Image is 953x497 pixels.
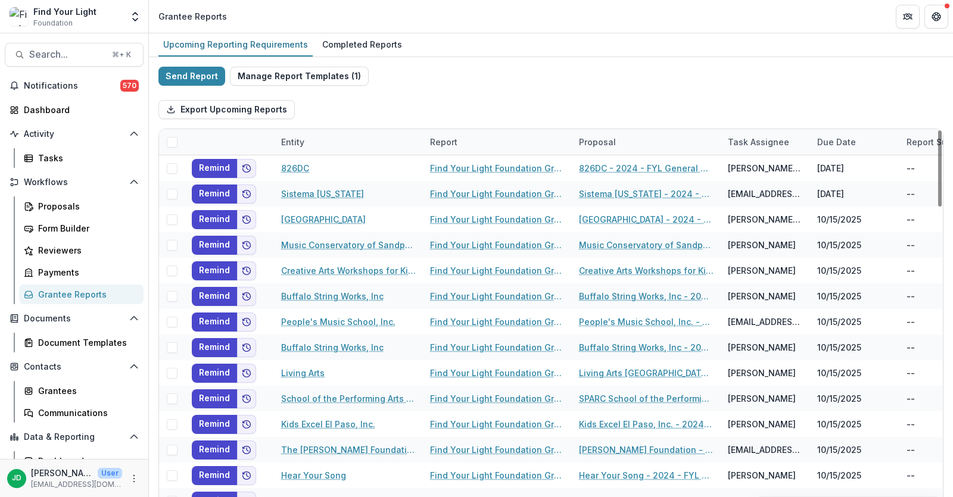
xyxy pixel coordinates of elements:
[24,362,124,372] span: Contacts
[810,155,899,181] div: [DATE]
[572,136,623,148] div: Proposal
[237,338,256,357] button: Add to friends
[192,185,237,204] button: Remind
[430,367,565,379] a: Find Your Light Foundation Grant Report
[38,244,134,257] div: Reviewers
[810,283,899,309] div: 10/15/2025
[430,443,565,456] a: Find Your Light Foundation Grant Report
[5,100,144,120] a: Dashboard
[924,5,948,29] button: Get Help
[430,187,565,200] a: Find Your Light Foundation Grant Report
[274,129,423,155] div: Entity
[19,218,144,238] a: Form Builder
[281,162,309,174] a: 826DC
[192,210,237,229] button: Remind
[24,81,120,91] span: Notifications
[728,290,796,302] div: [PERSON_NAME]
[728,239,796,251] div: [PERSON_NAME]
[237,415,256,434] button: Add to friends
[237,440,256,460] button: Add to friends
[237,312,256,332] button: Add to friends
[158,36,313,53] div: Upcoming Reporting Requirements
[230,67,369,86] button: Manage Report Templates (1)
[572,129,721,155] div: Proposal
[579,239,714,251] a: Music Conservatory of Sandpoint, Inc - 2024-25 - Find Your Light Foundation Request for Proposal
[192,159,237,178] button: Remind
[29,49,105,60] span: Search...
[192,415,237,434] button: Remind
[281,290,384,302] a: Buffalo String Works, Inc
[430,162,565,174] a: Find Your Light Foundation Grant Report
[579,418,714,430] a: Kids Excel El Paso, Inc. - 2024 - FYL General Grant Application
[281,315,395,328] a: People's Music School, Inc.
[907,367,915,379] div: --
[423,129,572,155] div: Report
[430,213,565,226] a: Find Your Light Foundation Grant Report
[810,386,899,411] div: 10/15/2025
[810,129,899,155] div: Due Date
[579,392,714,405] a: SPARC School of the Performing Arts in the Richmond Community - 2024-25 - Find Your Light Foundat...
[281,418,375,430] a: Kids Excel El Paso, Inc.
[38,288,134,301] div: Grantee Reports
[430,264,565,277] a: Find Your Light Foundation Grant Report
[38,385,134,397] div: Grantees
[33,18,73,29] span: Foundation
[33,5,96,18] div: Find Your Light
[281,239,416,251] a: Music Conservatory of Sandpoint, Inc
[728,443,803,456] div: [EMAIL_ADDRESS][DOMAIN_NAME]
[237,287,256,306] button: Add to friends
[158,67,225,86] button: Send Report
[38,222,134,235] div: Form Builder
[19,403,144,423] a: Communications
[430,290,565,302] a: Find Your Light Foundation Grant Report
[810,232,899,258] div: 10/15/2025
[728,367,796,379] div: [PERSON_NAME]
[237,389,256,408] button: Add to friends
[281,341,384,354] a: Buffalo String Works, Inc
[728,392,796,405] div: [PERSON_NAME]
[38,336,134,349] div: Document Templates
[127,5,144,29] button: Open entity switcher
[237,210,256,229] button: Add to friends
[579,290,714,302] a: Buffalo String Works, Inc - 2024-25 - Find Your Light Foundation Request for Proposal
[728,264,796,277] div: [PERSON_NAME]
[430,341,565,354] a: Find Your Light Foundation Grant Report
[430,469,565,482] a: Find Your Light Foundation Grant Report
[896,5,920,29] button: Partners
[281,264,416,277] a: Creative Arts Workshops for Kids, Inc.
[192,364,237,383] button: Remind
[19,285,144,304] a: Grantee Reports
[579,341,714,354] a: Buffalo String Works, Inc - 2024-25 - Find Your Light Foundation Request for Proposal
[5,357,144,376] button: Open Contacts
[5,427,144,446] button: Open Data & Reporting
[24,314,124,324] span: Documents
[237,261,256,280] button: Add to friends
[237,159,256,178] button: Add to friends
[24,177,124,187] span: Workflows
[430,315,565,328] a: Find Your Light Foundation Grant Report
[907,290,915,302] div: --
[810,309,899,335] div: 10/15/2025
[192,312,237,332] button: Remind
[728,213,803,226] div: [PERSON_NAME][EMAIL_ADDRESS][DOMAIN_NAME]
[907,392,915,405] div: --
[5,76,144,95] button: Notifications570
[907,213,915,226] div: --
[281,187,364,200] a: Sistema [US_STATE]
[192,338,237,357] button: Remind
[5,43,144,67] button: Search...
[430,392,565,405] a: Find Your Light Foundation Grant Report
[5,124,144,143] button: Open Activity
[728,469,796,482] div: [PERSON_NAME]
[31,467,93,479] p: [PERSON_NAME]
[810,258,899,283] div: 10/15/2025
[810,462,899,488] div: 10/15/2025
[810,335,899,360] div: 10/15/2025
[728,341,796,354] div: [PERSON_NAME]
[810,136,863,148] div: Due Date
[579,162,714,174] a: 826DC - 2024 - FYL General Grant Application
[907,469,915,482] div: --
[274,136,312,148] div: Entity
[38,200,134,212] div: Proposals
[19,333,144,352] a: Document Templates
